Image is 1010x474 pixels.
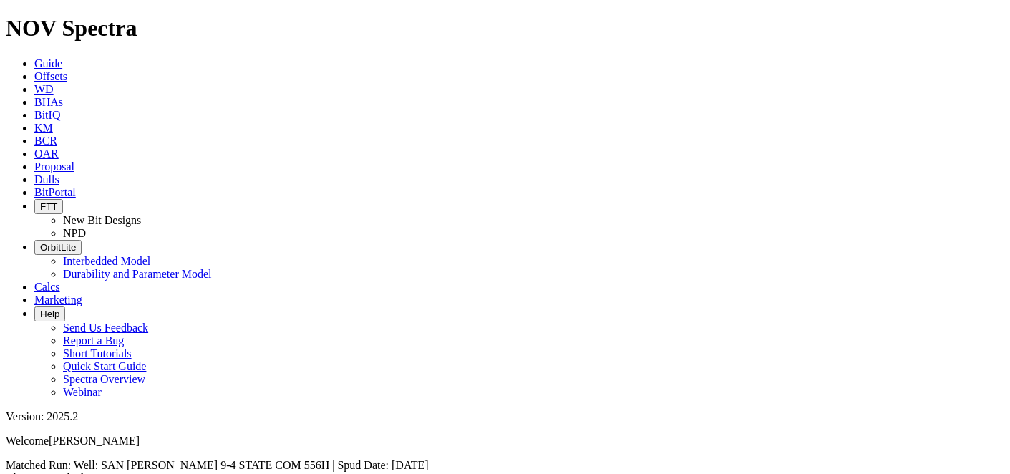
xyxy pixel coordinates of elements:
button: Help [34,306,65,321]
a: BitPortal [34,186,76,198]
button: OrbitLite [34,240,82,255]
a: OAR [34,147,59,160]
a: Dulls [34,173,59,185]
div: Version: 2025.2 [6,410,1004,423]
a: Report a Bug [63,334,124,347]
span: [PERSON_NAME] [49,435,140,447]
a: Offsets [34,70,67,82]
a: Interbedded Model [63,255,150,267]
span: OrbitLite [40,242,76,253]
a: WD [34,83,54,95]
a: Proposal [34,160,74,173]
span: Matched Run: [6,459,71,471]
p: Welcome [6,435,1004,448]
span: Well: SAN [PERSON_NAME] 9-4 STATE COM 556H | Spud Date: [DATE] [74,459,429,471]
span: FTT [40,201,57,212]
a: BitIQ [34,109,60,121]
a: NPD [63,227,86,239]
a: Guide [34,57,62,69]
a: Quick Start Guide [63,360,146,372]
a: Short Tutorials [63,347,132,359]
a: New Bit Designs [63,214,141,226]
a: BHAs [34,96,63,108]
a: Webinar [63,386,102,398]
a: Durability and Parameter Model [63,268,212,280]
span: Help [40,309,59,319]
a: Send Us Feedback [63,321,148,334]
a: BCR [34,135,57,147]
button: FTT [34,199,63,214]
h1: NOV Spectra [6,15,1004,42]
a: Calcs [34,281,60,293]
a: KM [34,122,53,134]
a: Spectra Overview [63,373,145,385]
a: Marketing [34,294,82,306]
